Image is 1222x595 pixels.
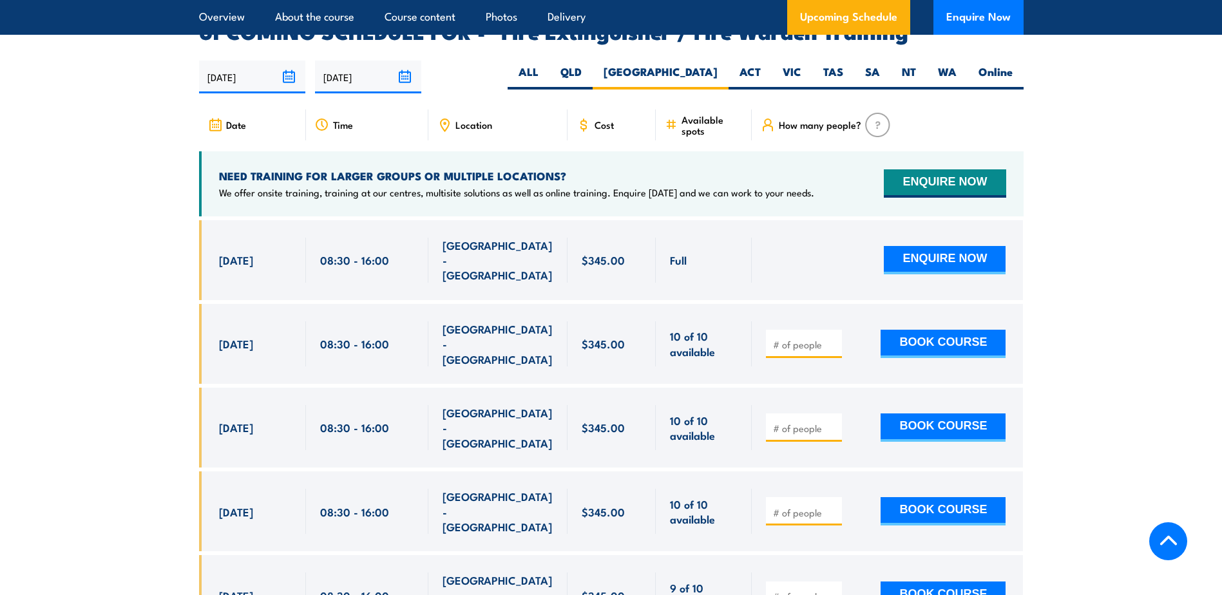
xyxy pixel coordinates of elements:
[219,336,253,351] span: [DATE]
[582,504,625,519] span: $345.00
[593,64,729,90] label: [GEOGRAPHIC_DATA]
[219,504,253,519] span: [DATE]
[320,336,389,351] span: 08:30 - 16:00
[881,413,1006,442] button: BOOK COURSE
[455,119,492,130] span: Location
[226,119,246,130] span: Date
[582,420,625,435] span: $345.00
[927,64,968,90] label: WA
[968,64,1024,90] label: Online
[884,169,1006,198] button: ENQUIRE NOW
[881,330,1006,358] button: BOOK COURSE
[443,489,553,534] span: [GEOGRAPHIC_DATA] - [GEOGRAPHIC_DATA]
[881,497,1006,525] button: BOOK COURSE
[670,328,738,359] span: 10 of 10 available
[315,61,421,93] input: To date
[219,252,253,267] span: [DATE]
[670,252,687,267] span: Full
[333,119,353,130] span: Time
[320,504,389,519] span: 08:30 - 16:00
[779,119,861,130] span: How many people?
[670,496,738,527] span: 10 of 10 available
[891,64,927,90] label: NT
[884,246,1006,274] button: ENQUIRE NOW
[854,64,891,90] label: SA
[812,64,854,90] label: TAS
[443,405,553,450] span: [GEOGRAPHIC_DATA] - [GEOGRAPHIC_DATA]
[443,238,553,283] span: [GEOGRAPHIC_DATA] - [GEOGRAPHIC_DATA]
[320,252,389,267] span: 08:30 - 16:00
[773,506,837,519] input: # of people
[508,64,549,90] label: ALL
[729,64,772,90] label: ACT
[670,413,738,443] span: 10 of 10 available
[582,252,625,267] span: $345.00
[773,422,837,435] input: # of people
[582,336,625,351] span: $345.00
[772,64,812,90] label: VIC
[773,338,837,351] input: # of people
[219,420,253,435] span: [DATE]
[682,114,743,136] span: Available spots
[443,321,553,366] span: [GEOGRAPHIC_DATA] - [GEOGRAPHIC_DATA]
[219,169,814,183] h4: NEED TRAINING FOR LARGER GROUPS OR MULTIPLE LOCATIONS?
[549,64,593,90] label: QLD
[320,420,389,435] span: 08:30 - 16:00
[199,61,305,93] input: From date
[595,119,614,130] span: Cost
[199,22,1024,40] h2: UPCOMING SCHEDULE FOR - "Fire Extinguisher / Fire Warden Training"
[219,186,814,199] p: We offer onsite training, training at our centres, multisite solutions as well as online training...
